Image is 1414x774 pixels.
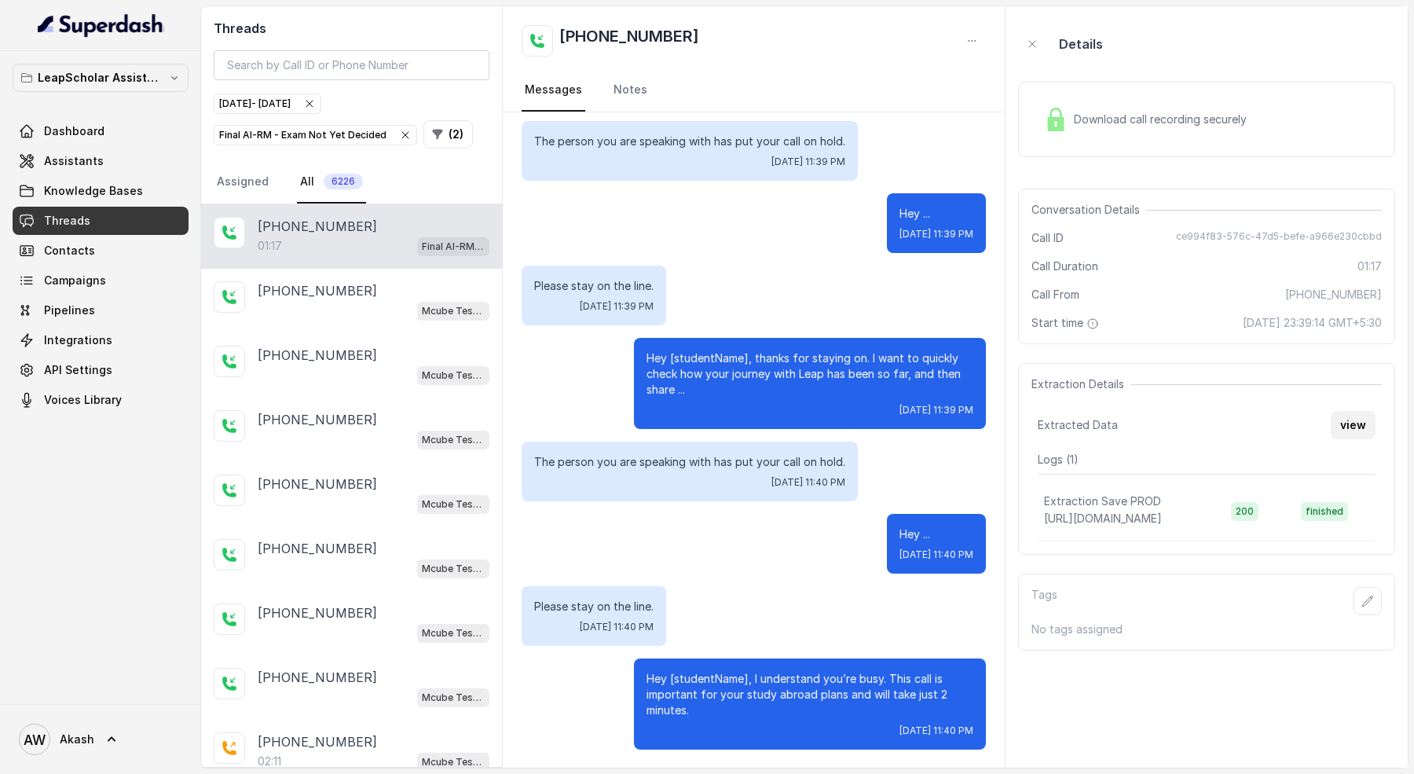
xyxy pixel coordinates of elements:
a: Knowledge Bases [13,177,189,205]
p: [PHONE_NUMBER] [258,732,377,751]
p: [PHONE_NUMBER] [258,410,377,429]
span: ce994f83-576c-47d5-befe-a966e230cbbd [1176,230,1382,246]
span: [DATE] 11:40 PM [899,724,973,737]
button: Final AI-RM - Exam Not Yet Decided [214,125,417,145]
a: Dashboard [13,117,189,145]
p: 01:17 [258,238,282,254]
input: Search by Call ID or Phone Number [214,50,489,80]
nav: Tabs [214,161,489,204]
span: 01:17 [1357,259,1382,274]
p: LeapScholar Assistant [38,68,163,87]
nav: Tabs [522,69,986,112]
span: Call From [1031,287,1079,303]
p: Mcube Test | AI-RM NGB [422,432,485,448]
span: [DATE] 11:39 PM [771,156,845,168]
p: Extraction Save PROD [1044,493,1161,509]
p: The person you are speaking with has put your call on hold. [534,454,845,470]
a: Assigned [214,161,272,204]
p: 02:11 [258,754,281,769]
p: Hey [studentName], thanks for staying on. I want to quickly check how your journey with Leap has ... [647,350,973,398]
span: [DATE] 11:39 PM [899,228,973,240]
a: Contacts [13,237,189,265]
span: Pipelines [44,303,95,318]
p: Mcube Test | AI-RM NGB [422,561,485,577]
a: Pipelines [13,296,189,325]
a: All6226 [297,161,366,204]
button: [DATE]- [DATE] [214,94,321,114]
p: [PHONE_NUMBER] [258,539,377,558]
span: Akash [60,732,94,747]
span: Extracted Data [1038,417,1118,433]
span: Dashboard [44,123,104,139]
a: Messages [522,69,585,112]
a: Assistants [13,147,189,175]
h2: [PHONE_NUMBER] [559,25,699,57]
text: AW [24,732,46,748]
span: [PHONE_NUMBER] [1285,287,1382,303]
span: Start time [1031,315,1102,331]
p: Details [1059,35,1103,53]
a: API Settings [13,356,189,384]
span: Campaigns [44,273,106,288]
p: [PHONE_NUMBER] [258,603,377,622]
p: Mcube Test | AI-RM NGB [422,303,485,319]
p: No tags assigned [1031,622,1382,637]
p: [PHONE_NUMBER] [258,346,377,365]
span: finished [1301,502,1348,521]
span: Integrations [44,332,112,348]
span: Threads [44,213,90,229]
p: [PHONE_NUMBER] [258,281,377,300]
span: [DATE] 11:39 PM [899,404,973,416]
span: Call Duration [1031,259,1098,274]
p: Mcube Test | AI-RM NGB [422,625,485,641]
div: Final AI-RM - Exam Not Yet Decided [219,127,412,143]
span: [DATE] 23:39:14 GMT+5:30 [1243,315,1382,331]
p: Hey [studentName], I understand you’re busy. This call is important for your study abroad plans a... [647,671,973,718]
div: [DATE] - [DATE] [219,96,316,112]
span: Call ID [1031,230,1064,246]
a: Notes [610,69,650,112]
p: Mcube Test | AI-RM NGB [422,754,485,770]
span: Download call recording securely [1074,112,1253,127]
a: Voices Library [13,386,189,414]
p: Logs ( 1 ) [1038,452,1376,468]
span: [URL][DOMAIN_NAME] [1044,512,1162,525]
p: Mcube Test | AI-RM NGB [422,368,485,383]
a: Integrations [13,326,189,354]
span: 200 [1231,502,1258,521]
p: Please stay on the line. [534,278,654,294]
a: Campaigns [13,266,189,295]
p: Hey ... [899,526,973,542]
button: (2) [423,120,473,149]
p: Mcube Test | AI-RM NGB [422,690,485,706]
p: The person you are speaking with has put your call on hold. [534,134,845,149]
span: API Settings [44,362,112,378]
span: Voices Library [44,392,122,408]
span: 6226 [324,174,363,189]
p: [PHONE_NUMBER] [258,668,377,687]
p: Mcube Test | AI-RM NGB [422,497,485,512]
p: Final AI-RM - Exam Not Yet Decided [422,239,485,255]
span: Contacts [44,243,95,259]
img: light.svg [38,13,164,38]
span: Assistants [44,153,104,169]
a: Threads [13,207,189,235]
p: [PHONE_NUMBER] [258,475,377,493]
p: Please stay on the line. [534,599,654,614]
span: Conversation Details [1031,202,1146,218]
img: Lock Icon [1044,108,1068,131]
span: Knowledge Bases [44,183,143,199]
span: [DATE] 11:40 PM [771,476,845,489]
button: LeapScholar Assistant [13,64,189,92]
p: Hey ... [899,206,973,222]
h2: Threads [214,19,489,38]
span: [DATE] 11:39 PM [580,300,654,313]
p: [PHONE_NUMBER] [258,217,377,236]
span: [DATE] 11:40 PM [580,621,654,633]
a: Akash [13,717,189,761]
p: Tags [1031,587,1057,615]
span: [DATE] 11:40 PM [899,548,973,561]
span: Extraction Details [1031,376,1130,392]
button: view [1331,411,1376,439]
